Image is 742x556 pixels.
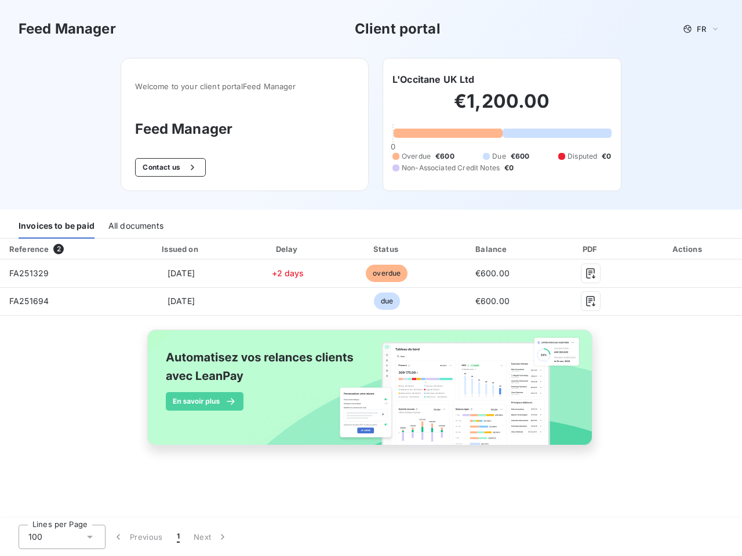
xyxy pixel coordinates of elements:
span: FA251329 [9,268,49,278]
span: €600 [435,151,454,162]
div: PDF [550,243,632,255]
div: Balance [440,243,545,255]
span: Disputed [568,151,597,162]
button: 1 [170,525,187,549]
button: Next [187,525,235,549]
h3: Feed Manager [135,119,354,140]
span: [DATE] [168,296,195,306]
span: Non-Associated Credit Notes [402,163,500,173]
span: Welcome to your client portal Feed Manager [135,82,354,91]
h3: Client portal [355,19,441,39]
h6: L'Occitane UK Ltd [392,72,475,86]
span: 100 [28,531,42,543]
span: 2 [53,244,64,254]
span: 1 [177,531,180,543]
span: €600.00 [475,268,510,278]
span: €600 [511,151,530,162]
span: Overdue [402,151,431,162]
div: All documents [108,214,163,239]
span: due [374,292,400,310]
div: Invoices to be paid [19,214,94,239]
span: 0 [391,142,395,151]
span: +2 days [272,268,304,278]
span: FR [697,24,706,34]
div: Reference [9,244,49,254]
span: Due [492,151,505,162]
span: €0 [504,163,514,173]
span: FA251694 [9,296,49,306]
span: €0 [602,151,611,162]
div: Issued on [125,243,237,255]
button: Previous [106,525,170,549]
span: €600.00 [475,296,510,306]
img: banner [137,323,605,465]
div: Delay [242,243,334,255]
div: Status [339,243,435,255]
div: Actions [636,243,740,255]
h3: Feed Manager [19,19,116,39]
span: overdue [366,265,408,282]
button: Contact us [135,158,205,177]
span: [DATE] [168,268,195,278]
h2: €1,200.00 [392,90,612,125]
